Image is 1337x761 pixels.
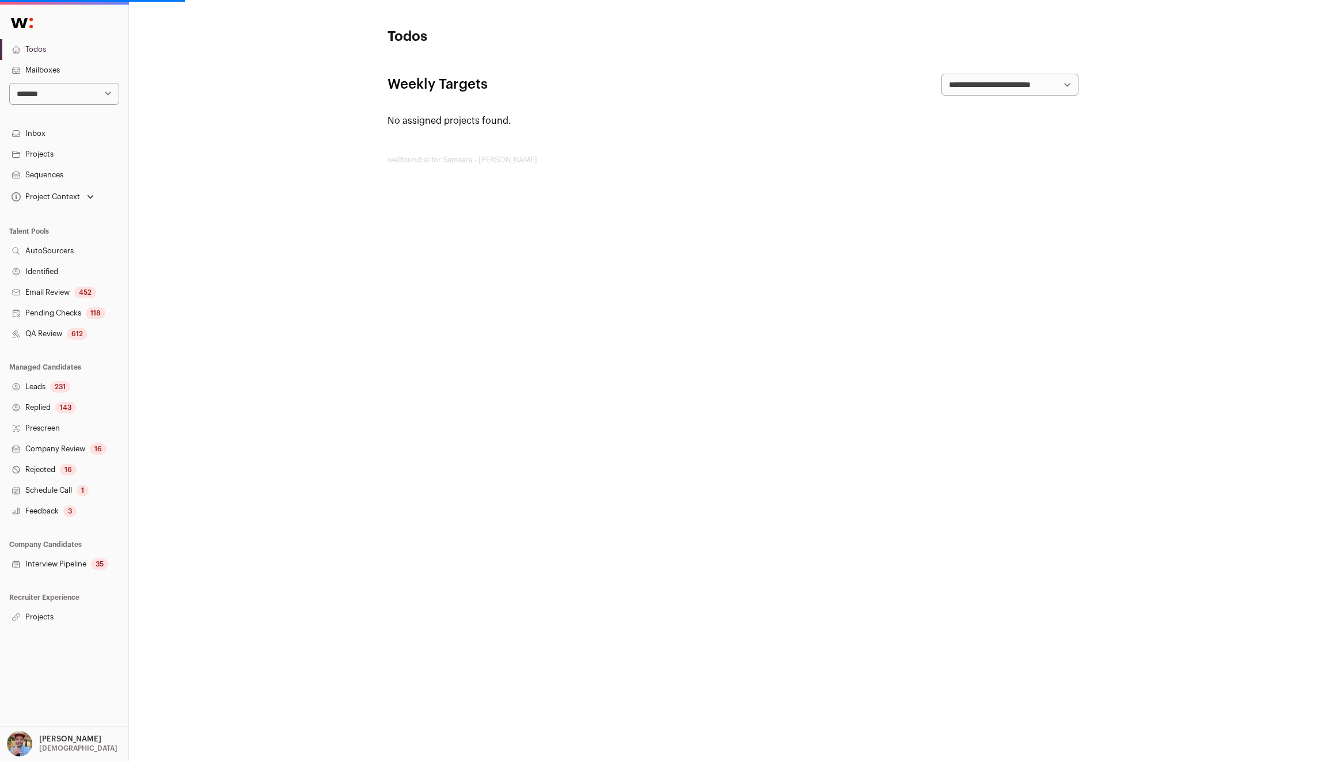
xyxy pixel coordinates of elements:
p: [DEMOGRAPHIC_DATA] [39,744,117,753]
div: 452 [74,287,96,298]
h1: Todos [388,28,618,46]
div: 16 [90,443,107,455]
p: No assigned projects found. [388,114,1078,128]
div: 16 [60,464,77,475]
div: 231 [50,381,70,393]
img: Wellfound [5,12,39,35]
p: [PERSON_NAME] [39,735,101,744]
button: Open dropdown [5,731,120,756]
img: 7975094-medium_jpg [7,731,32,756]
div: 118 [86,307,105,319]
div: 35 [91,558,108,570]
div: 143 [55,402,76,413]
div: Project Context [9,192,80,201]
div: 612 [67,328,88,340]
button: Open dropdown [9,189,96,205]
footer: wellfound:ai for Samsara - [PERSON_NAME] [388,155,1078,165]
div: 3 [63,505,77,517]
h2: Weekly Targets [388,75,488,94]
div: 1 [77,485,89,496]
